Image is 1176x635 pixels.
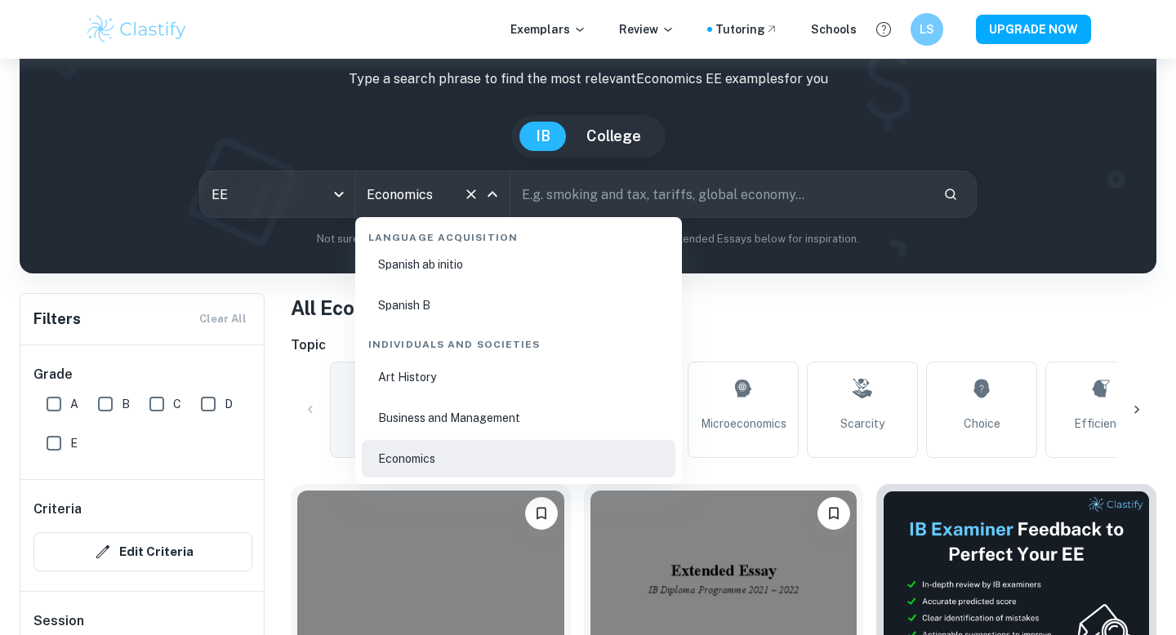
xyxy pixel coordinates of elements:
[715,20,778,38] a: Tutoring
[510,171,930,217] input: E.g. smoking and tax, tariffs, global economy...
[33,500,82,519] h6: Criteria
[362,440,675,477] li: Economics
[840,415,884,433] span: Scarcity
[225,395,233,413] span: D
[70,434,78,452] span: E
[362,246,675,283] li: Spanish ab initio
[964,415,1000,433] span: Choice
[173,395,181,413] span: C
[918,20,937,38] h6: LS
[33,231,1143,247] p: Not sure what to search for? You can always look through our example Extended Essays below for in...
[976,15,1091,44] button: UPGRADE NOW
[870,16,898,43] button: Help and Feedback
[701,415,786,433] span: Microeconomics
[33,365,252,384] h6: Grade
[362,399,675,437] li: Business and Management
[122,395,130,413] span: B
[519,122,567,151] button: IB
[362,286,675,324] li: Spanish B
[200,171,354,217] div: EE
[817,497,850,530] button: Bookmark
[525,497,558,530] button: Bookmark
[1074,415,1129,433] span: Efficiency
[619,20,675,38] p: Review
[33,69,1143,89] p: Type a search phrase to find the most relevant Economics EE examples for you
[362,358,675,396] li: Art History
[937,180,964,208] button: Search
[33,308,81,331] h6: Filters
[70,395,78,413] span: A
[460,183,483,206] button: Clear
[85,13,189,46] img: Clastify logo
[362,324,675,358] div: Individuals and Societies
[362,217,675,251] div: Language Acquisition
[570,122,657,151] button: College
[33,532,252,571] button: Edit Criteria
[811,20,857,38] a: Schools
[291,335,1156,355] h6: Topic
[291,293,1156,322] h1: All Economics EE Examples
[510,20,586,38] p: Exemplars
[911,13,943,46] button: LS
[481,183,504,206] button: Close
